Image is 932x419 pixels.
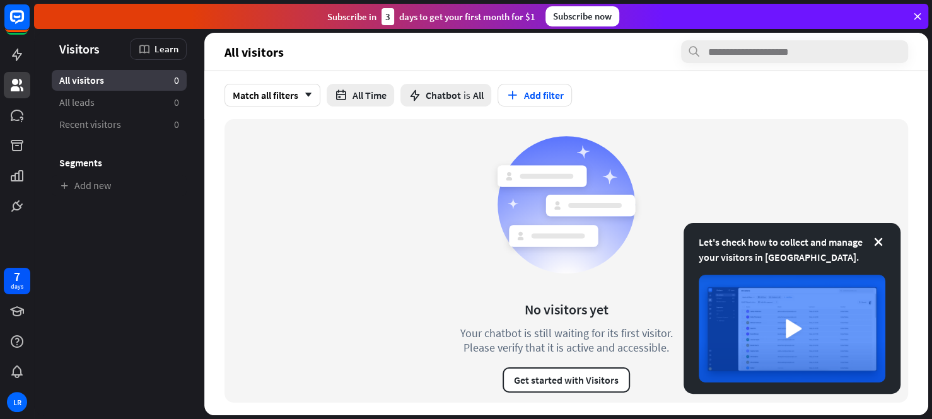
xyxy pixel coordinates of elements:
span: Visitors [59,42,100,56]
button: Add filter [498,84,572,106]
a: Recent visitors 0 [52,114,187,135]
div: 7 [14,271,20,282]
div: No visitors yet [525,301,609,318]
span: All [473,89,484,101]
a: Add new [52,175,187,196]
div: Match all filters [224,84,320,106]
div: Let's check how to collect and manage your visitors in [GEOGRAPHIC_DATA]. [699,234,885,265]
div: days [11,282,23,291]
i: arrow_down [298,91,312,99]
aside: 0 [174,118,179,131]
div: 3 [382,8,394,25]
div: LR [7,392,27,412]
a: 7 days [4,268,30,294]
div: Subscribe now [545,6,619,26]
aside: 0 [174,96,179,109]
span: All visitors [59,74,104,87]
span: Recent visitors [59,118,121,131]
span: All leads [59,96,95,109]
button: Open LiveChat chat widget [10,5,48,43]
span: Chatbot [426,89,461,101]
span: All visitors [224,45,284,59]
button: All Time [327,84,394,106]
button: Get started with Visitors [503,367,630,393]
img: image [699,275,885,382]
div: Your chatbot is still waiting for its first visitor. Please verify that it is active and accessible. [437,326,696,355]
span: Learn [154,43,178,55]
a: All leads 0 [52,92,187,113]
aside: 0 [174,74,179,87]
div: Subscribe in days to get your first month for $1 [327,8,535,25]
span: is [463,89,470,101]
h3: Segments [52,156,187,169]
